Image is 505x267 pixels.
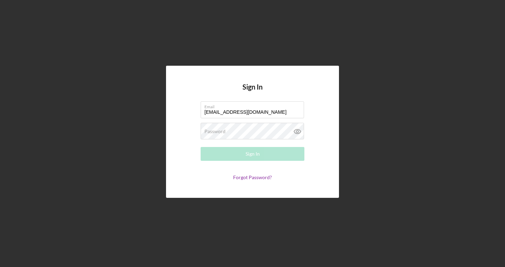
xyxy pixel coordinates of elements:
[201,147,304,161] button: Sign In
[204,102,304,109] label: Email
[242,83,263,101] h4: Sign In
[233,174,272,180] a: Forgot Password?
[204,129,226,134] label: Password
[246,147,260,161] div: Sign In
